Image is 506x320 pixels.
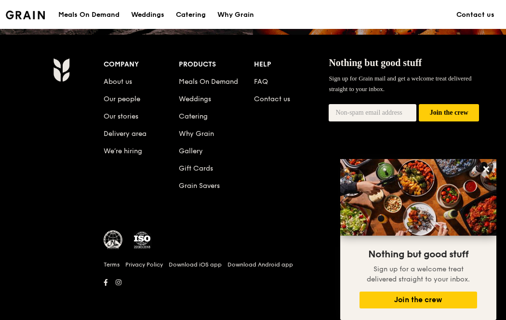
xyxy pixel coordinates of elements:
div: Meals On Demand [58,0,120,29]
span: Sign up for Grain mail and get a welcome treat delivered straight to your inbox. [329,75,471,93]
a: Terms [104,261,120,268]
div: Weddings [131,0,164,29]
div: Help [254,58,329,71]
a: Our people [104,95,140,103]
h6: Revision [23,289,483,297]
a: Privacy Policy [125,261,163,268]
span: Sign up for a welcome treat delivered straight to your inbox. [367,265,470,283]
a: Download iOS app [169,261,222,268]
a: Why Grain [212,0,260,29]
img: ISO Certified [133,230,152,250]
img: MUIS Halal Certified [104,230,123,250]
a: Catering [170,0,212,29]
img: DSC07876-Edit02-Large.jpeg [340,159,496,236]
a: Meals On Demand [179,78,238,86]
a: Download Android app [227,261,293,268]
a: Contact us [254,95,290,103]
input: Non-spam email address [329,104,416,121]
div: Catering [176,0,206,29]
button: Join the crew [360,292,477,308]
a: Contact us [451,0,500,29]
button: Join the crew [419,104,479,122]
img: Grain [53,58,70,82]
a: Weddings [179,95,211,103]
a: Gift Cards [179,164,213,173]
div: Why Grain [217,0,254,29]
div: Products [179,58,254,71]
a: Delivery area [104,130,146,138]
a: Gallery [179,147,203,155]
a: Our stories [104,112,138,120]
img: Grain [6,11,45,19]
a: We’re hiring [104,147,142,155]
a: Grain Savers [179,182,220,190]
a: Weddings [125,0,170,29]
span: Nothing but good stuff [329,57,422,68]
a: FAQ [254,78,268,86]
div: Company [104,58,179,71]
button: Close [479,161,494,177]
a: Why Grain [179,130,214,138]
a: Catering [179,112,208,120]
span: Nothing but good stuff [368,249,468,260]
a: About us [104,78,132,86]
